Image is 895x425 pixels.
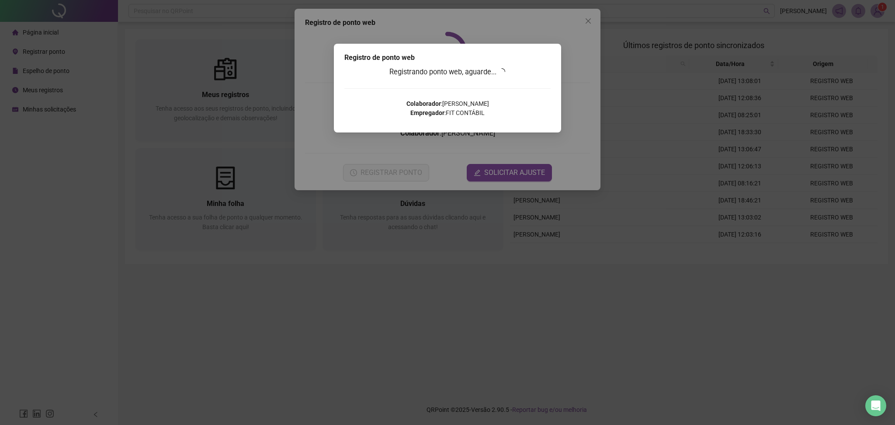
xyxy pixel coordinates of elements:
div: Open Intercom Messenger [865,395,886,416]
div: Registro de ponto web [344,52,551,63]
strong: Colaborador [406,100,441,107]
span: loading [497,66,507,77]
strong: Empregador [410,109,444,116]
h3: Registrando ponto web, aguarde... [344,66,551,78]
p: : [PERSON_NAME] : FIT CONTÁBIL [344,99,551,118]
